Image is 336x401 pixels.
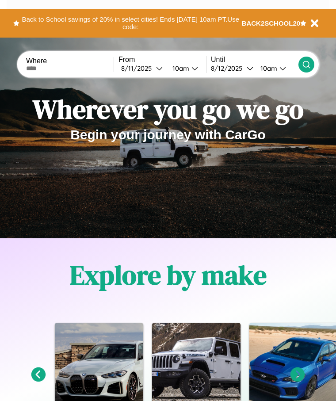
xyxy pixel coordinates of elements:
label: Where [26,57,114,65]
label: Until [211,56,298,64]
div: 10am [168,64,191,73]
button: 10am [165,64,206,73]
button: Back to School savings of 20% in select cities! Ends [DATE] 10am PT.Use code: [19,13,242,33]
h1: Explore by make [70,257,267,293]
div: 8 / 12 / 2025 [211,64,247,73]
b: BACK2SCHOOL20 [242,19,301,27]
div: 8 / 11 / 2025 [121,64,156,73]
label: From [118,56,206,64]
div: 10am [256,64,279,73]
button: 8/11/2025 [118,64,165,73]
button: 10am [253,64,298,73]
